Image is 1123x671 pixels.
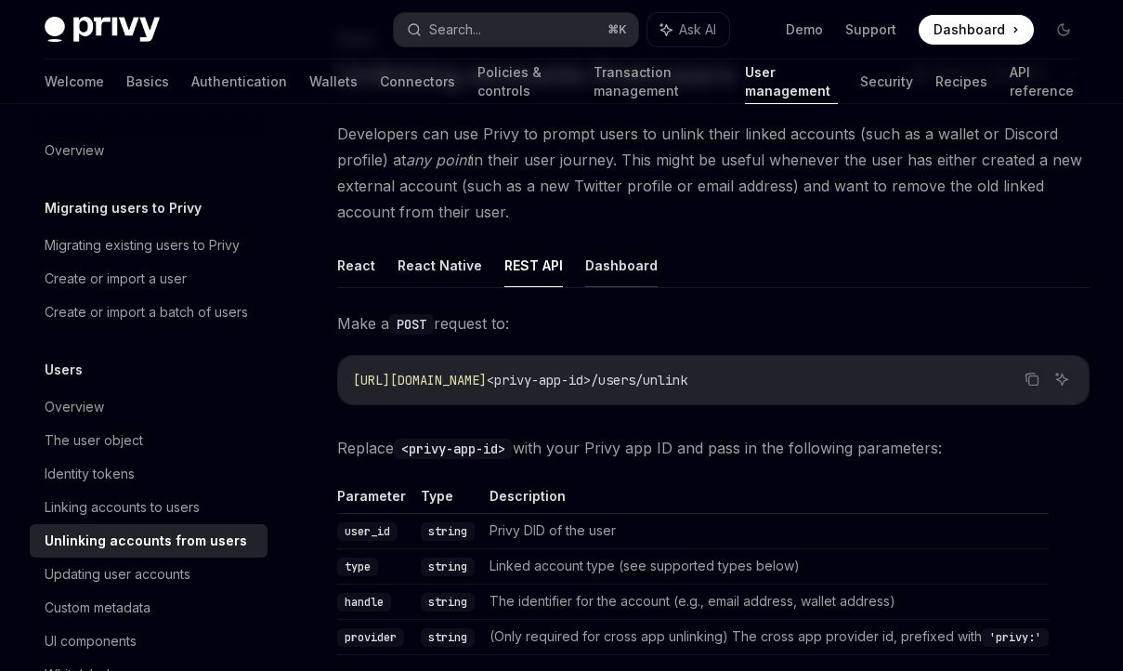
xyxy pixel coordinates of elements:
code: string [421,558,475,576]
span: <privy-app-id>/users/unlink [487,372,687,388]
a: Create or import a batch of users [30,296,268,329]
code: user_id [337,522,398,541]
a: Wallets [309,59,358,104]
img: dark logo [45,17,160,43]
div: Custom metadata [45,597,150,619]
a: Security [860,59,913,104]
a: Welcome [45,59,104,104]
span: [URL][DOMAIN_NAME] [353,372,487,388]
div: Overview [45,139,104,162]
div: Linking accounts to users [45,496,200,519]
td: Privy DID of the user [482,514,1049,549]
th: Parameter [337,487,413,514]
code: type [337,558,378,576]
span: Make a request to: [337,310,1090,336]
div: Create or import a user [45,268,187,290]
code: <privy-app-id> [394,439,513,459]
a: Authentication [191,59,287,104]
a: API reference [1010,59,1078,104]
button: Copy the contents from the code block [1020,367,1044,391]
a: Connectors [380,59,455,104]
a: Demo [786,20,823,39]
a: Basics [126,59,169,104]
span: Dashboard [934,20,1005,39]
span: Replace with your Privy app ID and pass in the following parameters: [337,435,1090,461]
button: React [337,243,375,287]
code: string [421,522,475,541]
td: (Only required for cross app unlinking) The cross app provider id, prefixed with [482,620,1049,655]
em: any point [406,151,471,169]
div: Search... [429,19,481,41]
a: Overview [30,134,268,167]
button: Ask AI [647,13,729,46]
a: Overview [30,390,268,424]
a: The user object [30,424,268,457]
button: React Native [398,243,482,287]
a: Linking accounts to users [30,491,268,524]
div: UI components [45,630,137,652]
div: Overview [45,396,104,418]
div: Updating user accounts [45,563,190,585]
code: string [421,593,475,612]
a: Updating user accounts [30,558,268,591]
div: Migrating existing users to Privy [45,234,240,257]
td: Linked account type (see supported types below) [482,549,1049,585]
a: Create or import a user [30,262,268,296]
a: Support [845,20,896,39]
button: Toggle dark mode [1049,15,1078,45]
code: 'privy:' [982,628,1049,647]
a: Transaction management [594,59,724,104]
td: The identifier for the account (e.g., email address, wallet address) [482,585,1049,620]
code: handle [337,593,391,612]
th: Type [413,487,482,514]
a: Identity tokens [30,457,268,491]
div: Unlinking accounts from users [45,530,247,552]
h5: Migrating users to Privy [45,197,202,219]
span: ⌘ K [607,22,627,37]
a: Recipes [935,59,987,104]
h5: Users [45,359,83,381]
a: Dashboard [919,15,1034,45]
a: Unlinking accounts from users [30,524,268,558]
div: The user object [45,429,143,452]
a: User management [745,59,838,104]
div: Create or import a batch of users [45,301,248,323]
button: Search...⌘K [394,13,637,46]
a: Custom metadata [30,591,268,625]
button: REST API [504,243,563,287]
code: provider [337,628,404,647]
a: Policies & controls [477,59,571,104]
code: string [421,628,475,647]
button: Ask AI [1050,367,1074,391]
code: POST [389,314,434,335]
span: Ask AI [679,20,716,39]
a: Migrating existing users to Privy [30,229,268,262]
th: Description [482,487,1049,514]
span: Developers can use Privy to prompt users to unlink their linked accounts (such as a wallet or Dis... [337,121,1090,225]
a: UI components [30,625,268,658]
button: Dashboard [585,243,658,287]
div: Identity tokens [45,463,135,485]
